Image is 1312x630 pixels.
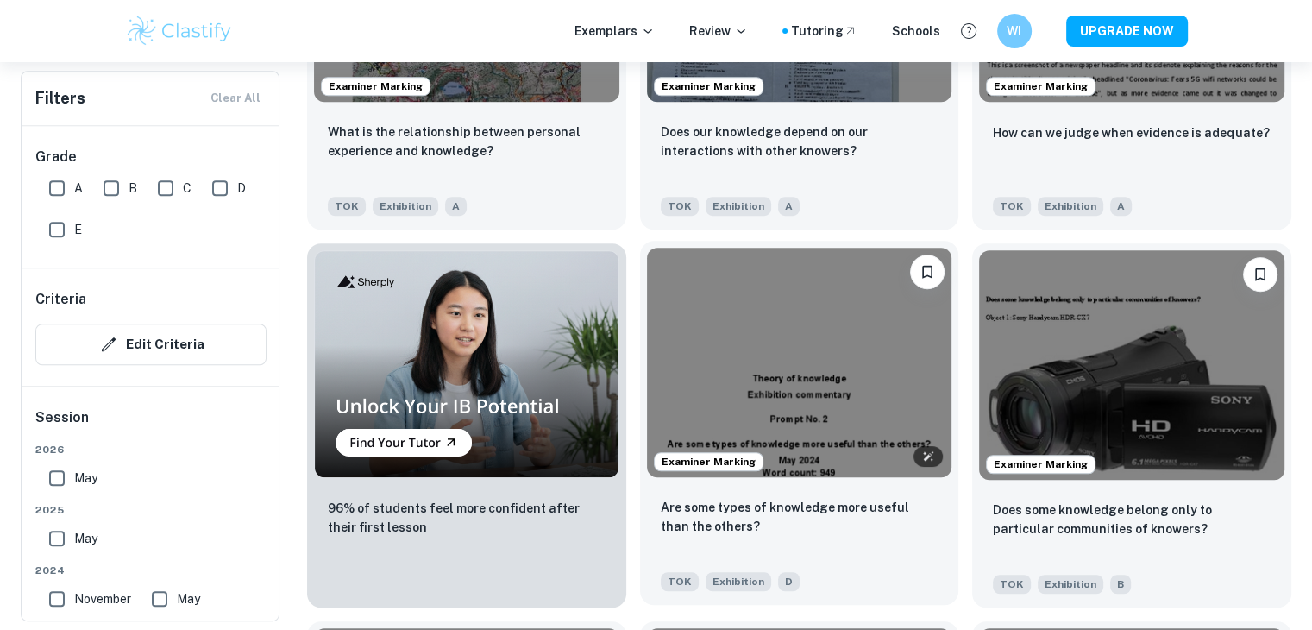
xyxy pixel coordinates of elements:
p: Review [689,22,748,41]
span: TOK [993,197,1031,216]
img: TOK Exhibition example thumbnail: Are some types of knowledge more useful [647,248,952,476]
span: November [74,589,131,608]
span: Exhibition [706,572,771,591]
span: Examiner Marking [655,79,763,94]
h6: Session [35,407,267,442]
a: Examiner MarkingBookmarkAre some types of knowledge more useful than the others? TOKExhibitionD [640,243,959,607]
span: Examiner Marking [987,79,1095,94]
span: B [1110,575,1131,594]
a: Schools [892,22,940,41]
span: TOK [993,575,1031,594]
button: WI [997,14,1032,48]
p: 96% of students feel more confident after their first lesson [328,499,606,537]
a: Tutoring [791,22,857,41]
img: Clastify logo [125,14,235,48]
span: E [74,220,82,239]
span: D [778,572,800,591]
span: TOK [328,197,366,216]
p: How can we judge when evidence is adequate? [993,123,1269,142]
a: Examiner MarkingBookmarkDoes some knowledge belong only to particular communities of knowers?TOKE... [972,243,1291,607]
span: Examiner Marking [655,454,763,469]
span: 2026 [35,442,267,457]
span: A [74,179,83,198]
span: 2025 [35,502,267,518]
span: D [237,179,246,198]
span: May [177,589,200,608]
p: Are some types of knowledge more useful than the others? [661,498,938,536]
p: Does some knowledge belong only to particular communities of knowers? [993,501,1271,539]
span: May [74,529,97,548]
span: Examiner Marking [987,457,1095,472]
span: May [74,469,97,488]
button: UPGRADE NOW [1066,16,1188,47]
p: Exemplars [574,22,655,41]
h6: WI [1004,22,1024,41]
h6: Filters [35,86,85,110]
img: Thumbnail [314,250,619,477]
span: TOK [661,197,699,216]
button: Bookmark [910,255,945,289]
span: B [129,179,137,198]
h6: Grade [35,147,267,167]
h6: Criteria [35,289,86,310]
span: 2024 [35,563,267,578]
span: Exhibition [706,197,771,216]
button: Edit Criteria [35,324,267,365]
span: Examiner Marking [322,79,430,94]
span: TOK [661,572,699,591]
button: Bookmark [1243,257,1277,292]
span: C [183,179,191,198]
button: Help and Feedback [954,16,983,46]
p: What is the relationship between personal experience and knowledge? [328,123,606,161]
span: Exhibition [1038,575,1103,594]
p: Does our knowledge depend on our interactions with other knowers? [661,123,938,161]
span: A [445,197,467,216]
span: A [1110,197,1132,216]
span: A [778,197,800,216]
span: Exhibition [373,197,438,216]
a: Thumbnail96% of students feel more confident after their first lesson [307,243,626,607]
span: Exhibition [1038,197,1103,216]
img: TOK Exhibition example thumbnail: Does some knowledge belong only to parti [979,250,1284,479]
